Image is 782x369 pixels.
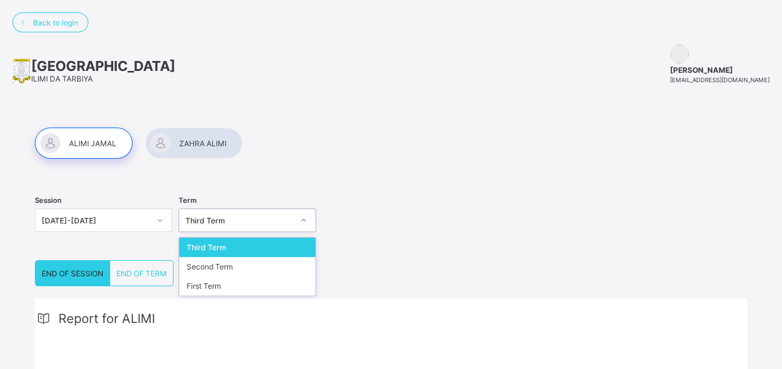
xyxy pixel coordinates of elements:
span: Session [35,196,62,205]
span: Back to login [33,18,78,27]
span: END OF SESSION [42,269,103,278]
span: Term [179,196,197,205]
span: [EMAIL_ADDRESS][DOMAIN_NAME] [670,77,770,83]
span: [PERSON_NAME] [670,65,770,75]
div: [DATE]-[DATE] [42,216,149,225]
div: Third Term [179,238,315,257]
span: [GEOGRAPHIC_DATA] [31,58,175,74]
div: Second Term [179,257,315,276]
span: END OF TERM [116,269,167,278]
div: Third Term [185,216,293,225]
span: ILIMI DA TARBIYA [31,74,93,83]
div: First Term [179,276,315,296]
span: Report for ALIMI [58,311,155,326]
img: School logo [12,58,31,83]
